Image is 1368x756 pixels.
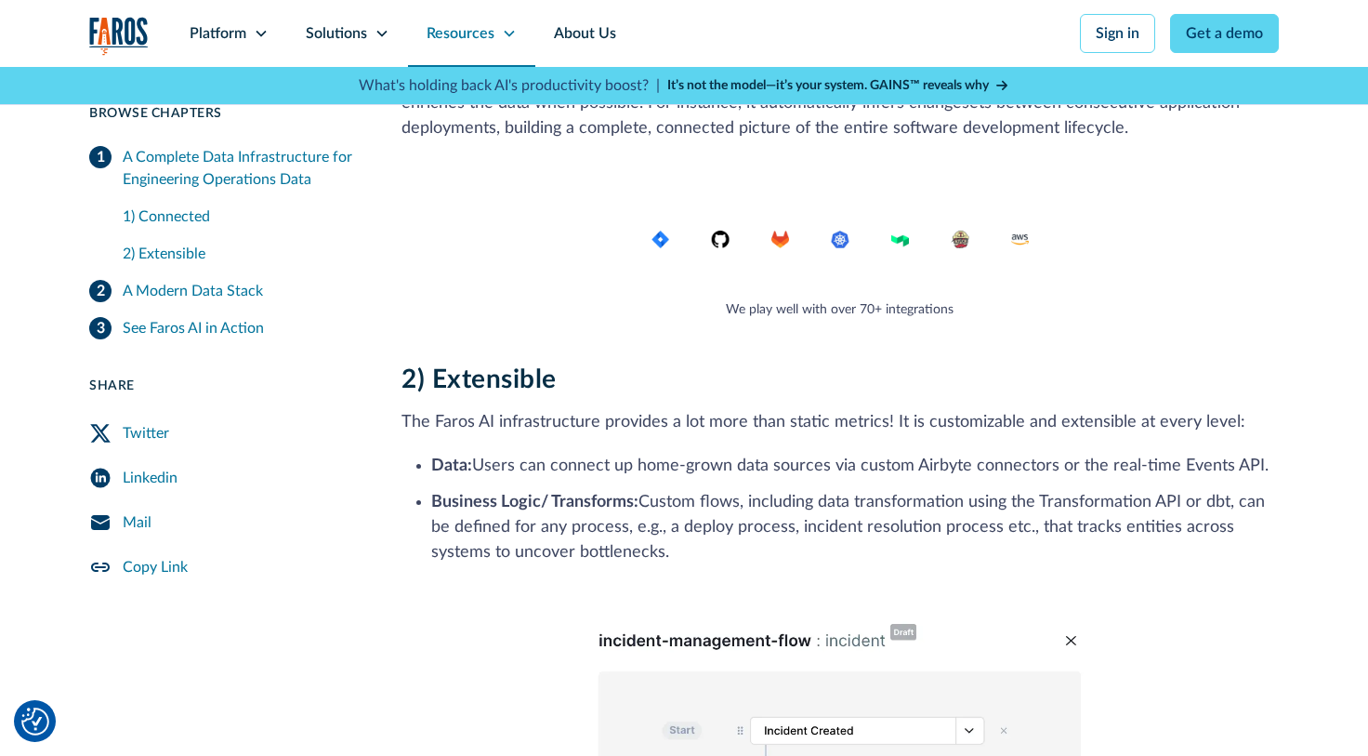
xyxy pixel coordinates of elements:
img: Revisit consent button [21,708,49,736]
a: It’s not the model—it’s your system. GAINS™ reveals why [667,76,1009,96]
div: A Modern Data Stack [123,280,263,302]
strong: Data: [431,458,472,474]
div: Share [89,377,357,396]
div: 2) Extensible [123,243,357,265]
img: Logo of the analytics and reporting company Faros. [89,17,149,55]
div: Linkedin [123,467,178,489]
a: A Modern Data Stack [89,272,357,310]
div: Solutions [306,22,367,45]
div: Resources [427,22,494,45]
a: LinkedIn Share [89,456,357,500]
strong: It’s not the model—it’s your system. GAINS™ reveals why [667,79,989,92]
img: We play well with over 70+ integrations [577,186,1103,293]
li: Custom flows, including data transformation using the Transformation API or dbt, can be defined f... [431,490,1279,565]
strong: Business Logic/ Transforms: [431,494,638,511]
a: Get a demo [1170,14,1279,53]
div: Platform [190,22,246,45]
a: Twitter Share [89,411,357,456]
li: Users can connect up home-grown data sources via custom Airbyte connectors or the real-time Event... [431,454,1279,479]
a: Sign in [1080,14,1155,53]
div: Twitter [123,422,169,444]
button: Cookie Settings [21,708,49,736]
a: A Complete Data Infrastructure for Engineering Operations Data [89,139,357,198]
a: Mail Share [89,500,357,545]
figcaption: We play well with over 70+ integrations [577,300,1103,320]
strong: 2) Extensible [401,366,557,392]
p: The Faros AI infrastructure provides a lot more than static metrics! It is customizable and exten... [401,410,1279,435]
div: A Complete Data Infrastructure for Engineering Operations Data [123,146,357,191]
div: Browse Chapters [89,104,357,124]
a: 1) Connected [123,198,357,235]
div: 1) Connected [123,206,357,228]
div: See Faros AI in Action [123,317,264,339]
a: See Faros AI in Action [89,310,357,347]
a: home [89,17,149,55]
a: Copy Link [89,545,357,590]
div: Copy Link [123,556,188,578]
p: What's holding back AI's productivity boost? | [359,74,660,97]
div: Mail [123,511,151,534]
a: 2) Extensible [123,235,357,272]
